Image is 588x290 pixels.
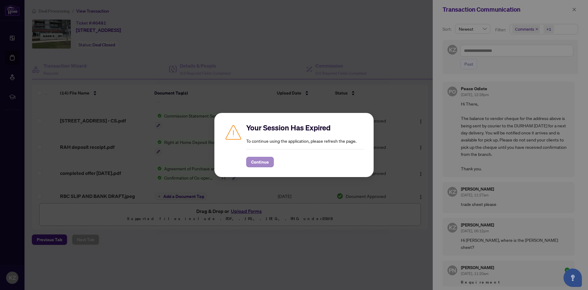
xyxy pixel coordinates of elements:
[251,157,269,167] span: Continue
[563,269,582,287] button: Open asap
[246,123,364,133] h2: Your Session Has Expired
[224,123,243,141] img: Caution icon
[246,123,364,167] div: To continue using the application, please refresh the page.
[246,157,274,167] button: Continue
